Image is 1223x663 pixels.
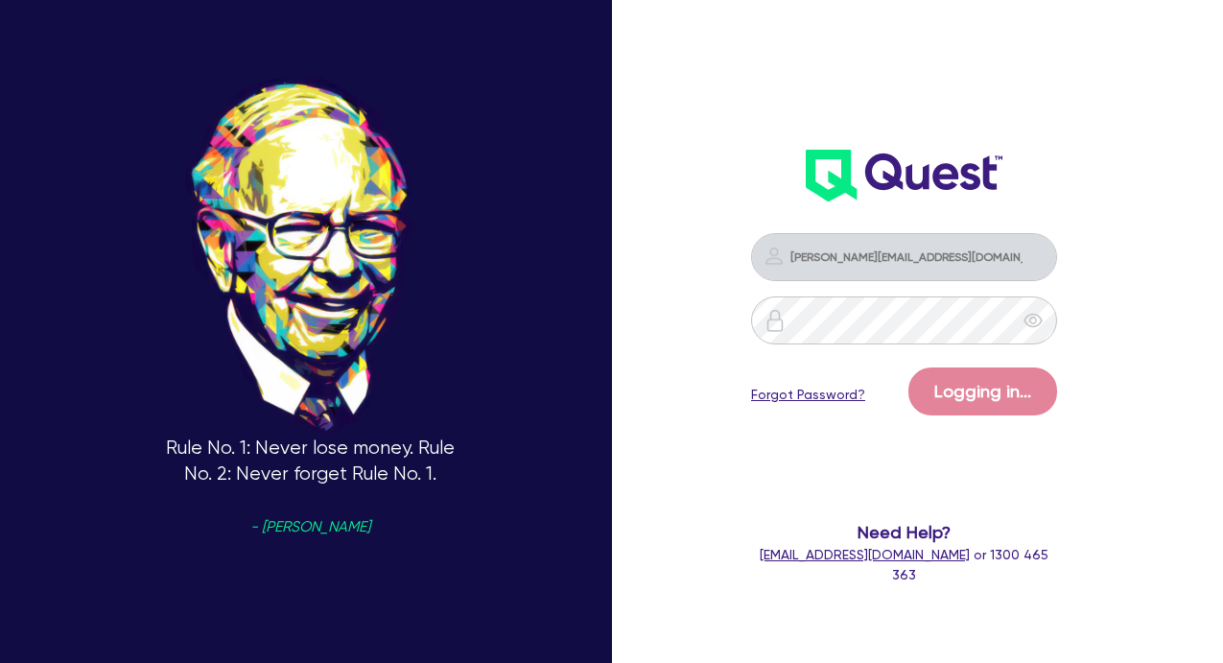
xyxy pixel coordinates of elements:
img: icon-password [764,309,787,332]
img: icon-password [763,245,786,268]
span: - [PERSON_NAME] [250,520,370,534]
a: Forgot Password? [751,385,865,405]
span: or 1300 465 363 [760,547,1048,582]
img: wH2k97JdezQIQAAAABJRU5ErkJggg== [806,150,1002,201]
span: eye [1023,311,1043,330]
input: Email address [751,233,1057,281]
span: Need Help? [751,519,1057,545]
button: Logging in... [908,367,1057,415]
a: [EMAIL_ADDRESS][DOMAIN_NAME] [760,547,970,562]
